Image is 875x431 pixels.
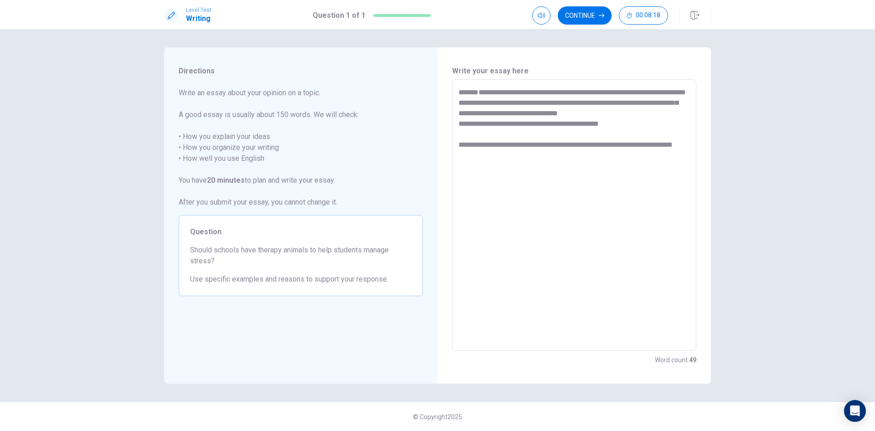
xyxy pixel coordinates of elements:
span: Directions [179,66,423,77]
span: Use specific examples and reasons to support your response. [190,274,412,285]
h6: Write your essay here [452,66,696,77]
strong: 20 minutes [207,176,245,185]
span: 00:08:18 [636,12,660,19]
span: Write an essay about your opinion on a topic. A good essay is usually about 150 words. We will ch... [179,87,423,208]
h1: Writing [186,13,211,24]
span: Level Test [186,7,211,13]
span: © Copyright 2025 [413,413,462,421]
span: Question [190,226,412,237]
button: Continue [558,6,612,25]
h1: Question 1 of 1 [313,10,365,21]
div: Open Intercom Messenger [844,400,866,422]
button: 00:08:18 [619,6,668,25]
strong: 49 [689,356,696,364]
h6: Word count : [655,354,696,365]
span: Should schools have therapy animals to help students manage stress? [190,245,412,267]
